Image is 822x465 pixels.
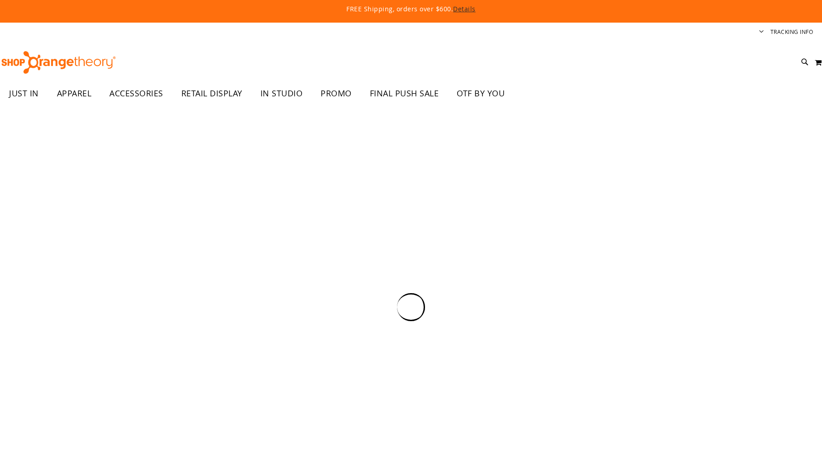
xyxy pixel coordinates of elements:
[312,83,361,104] a: PROMO
[100,83,172,104] a: ACCESSORIES
[448,83,514,104] a: OTF BY YOU
[321,83,352,104] span: PROMO
[57,83,92,104] span: APPAREL
[260,83,303,104] span: IN STUDIO
[140,5,682,14] p: FREE Shipping, orders over $600.
[251,83,312,104] a: IN STUDIO
[370,83,439,104] span: FINAL PUSH SALE
[181,83,242,104] span: RETAIL DISPLAY
[48,83,101,104] a: APPAREL
[172,83,251,104] a: RETAIL DISPLAY
[453,5,476,13] a: Details
[109,83,163,104] span: ACCESSORIES
[770,28,813,36] a: Tracking Info
[9,83,39,104] span: JUST IN
[361,83,448,104] a: FINAL PUSH SALE
[457,83,505,104] span: OTF BY YOU
[759,28,764,37] button: Account menu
